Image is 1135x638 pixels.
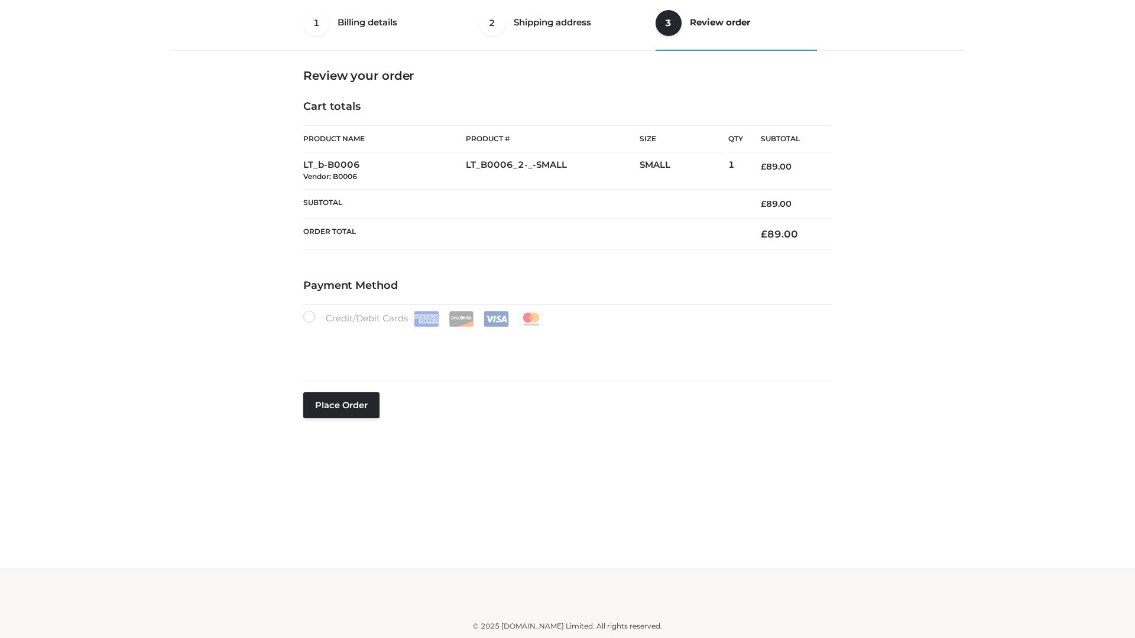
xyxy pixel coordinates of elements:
td: 1 [728,152,743,190]
img: Mastercard [518,311,544,327]
span: £ [761,228,767,240]
small: Vendor: B0006 [303,172,357,181]
button: Place order [303,392,380,418]
th: Product # [466,125,640,152]
th: Size [640,126,722,152]
span: £ [761,198,766,209]
bdi: 89.00 [761,198,792,209]
h4: Cart totals [303,100,832,113]
img: Discover [449,311,474,327]
div: © 2025 [DOMAIN_NAME] Limited. All rights reserved. [176,620,959,632]
td: LT_B0006_2-_-SMALL [466,152,640,190]
img: Amex [414,311,439,327]
label: Credit/Debit Cards [303,311,545,327]
th: Product Name [303,125,466,152]
th: Order Total [303,219,743,250]
span: £ [761,161,766,172]
bdi: 89.00 [761,228,798,240]
h4: Payment Method [303,279,832,292]
td: SMALL [640,152,728,190]
th: Qty [728,125,743,152]
img: Visa [484,311,509,327]
th: Subtotal [743,126,832,152]
h3: Review your order [303,69,832,83]
th: Subtotal [303,189,743,218]
iframe: Secure payment input frame [301,324,829,367]
td: LT_b-B0006 [303,152,466,190]
bdi: 89.00 [761,161,792,172]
